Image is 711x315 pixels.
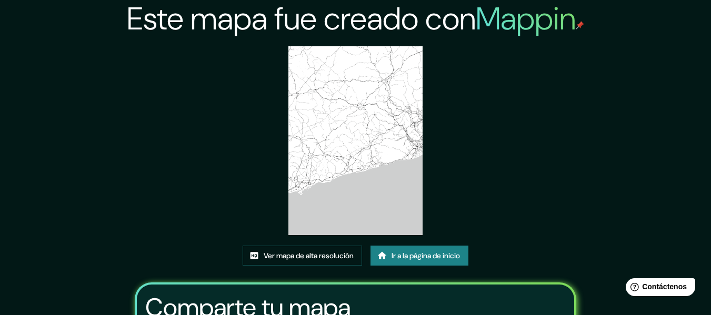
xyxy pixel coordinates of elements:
img: pin de mapeo [576,21,584,29]
a: Ver mapa de alta resolución [243,246,362,266]
img: created-map [288,46,422,235]
iframe: Lanzador de widgets de ayuda [617,274,699,303]
font: Ir a la página de inicio [392,251,460,261]
a: Ir a la página de inicio [370,246,468,266]
font: Ver mapa de alta resolución [264,251,354,261]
